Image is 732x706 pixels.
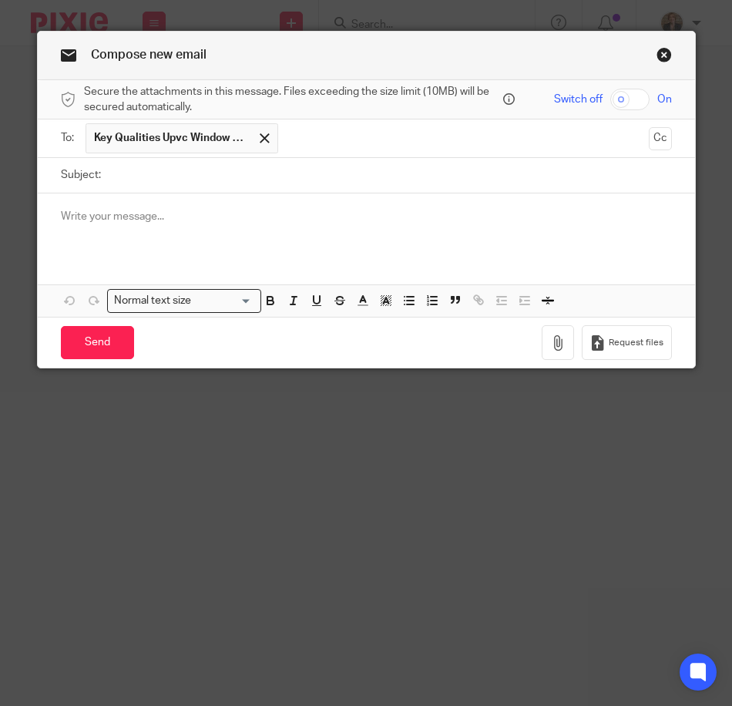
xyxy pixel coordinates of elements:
button: Cc [649,127,672,150]
label: To: [61,130,78,146]
span: Request files [609,337,663,349]
span: Secure the attachments in this message. Files exceeding the size limit (10MB) will be secured aut... [84,84,500,116]
a: Close this dialog window [656,47,672,68]
div: Search for option [107,289,261,313]
span: Switch off [554,92,603,107]
span: Key Qualities Upvc Window And Door Repairs Ltd [94,130,248,146]
input: Send [61,326,134,359]
button: Request files [582,325,671,360]
input: Search for option [196,293,251,309]
span: On [657,92,672,107]
span: Compose new email [91,49,207,61]
span: Normal text size [111,293,195,309]
label: Subject: [61,167,101,183]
